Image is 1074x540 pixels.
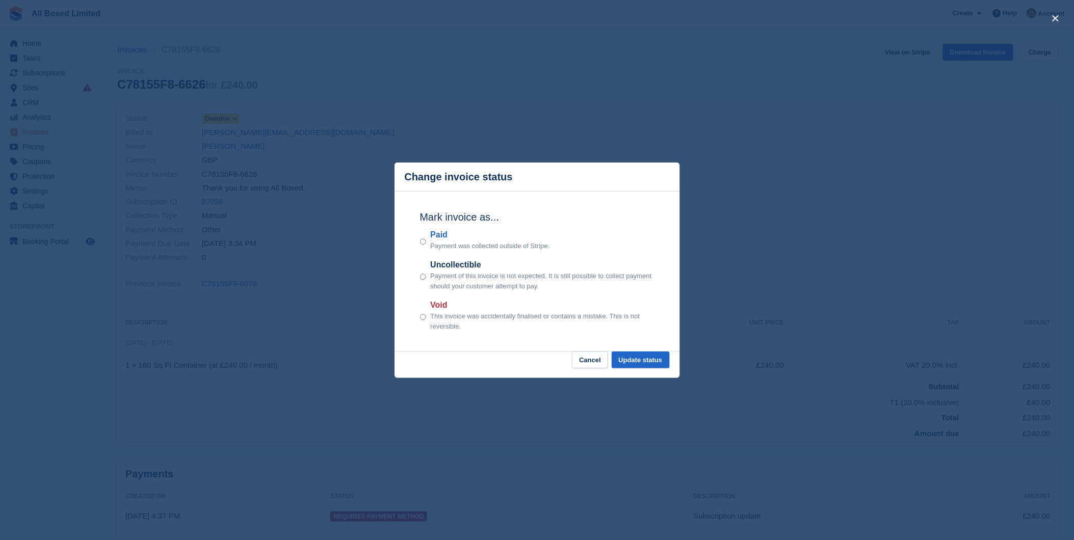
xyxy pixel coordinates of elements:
[430,311,654,331] p: This invoice was accidentally finalised or contains a mistake. This is not reversible.
[430,229,549,241] label: Paid
[430,241,549,251] p: Payment was collected outside of Stripe.
[1047,10,1064,26] button: close
[430,299,654,311] label: Void
[405,171,513,183] p: Change invoice status
[572,352,608,368] button: Cancel
[420,209,654,225] h2: Mark invoice as...
[612,352,670,368] button: Update status
[430,271,654,291] p: Payment of this invoice is not expected. It is still possible to collect payment should your cust...
[430,259,654,271] label: Uncollectible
